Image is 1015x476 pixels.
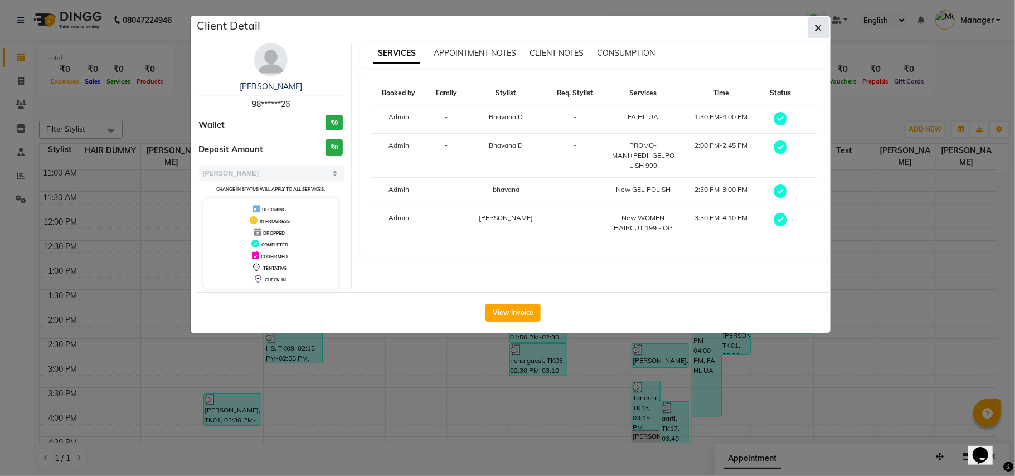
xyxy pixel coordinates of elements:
[326,115,343,131] h3: ₹0
[604,81,682,105] th: Services
[489,113,523,121] span: Bhavana D
[485,304,541,322] button: View Invoice
[260,218,290,224] span: IN PROGRESS
[968,431,1004,465] iframe: chat widget
[254,43,288,76] img: avatar
[489,141,523,149] span: Bhavana D
[426,134,467,178] td: -
[216,186,325,192] small: Change in status will apply to all services.
[371,134,426,178] td: Admin
[479,213,533,222] span: [PERSON_NAME]
[371,81,426,105] th: Booked by
[263,230,285,236] span: DROPPED
[610,213,676,233] div: New WOMEN HAIRCUT 199 - OG
[597,48,655,58] span: CONSUMPTION
[265,277,286,283] span: CHECK-IN
[682,81,760,105] th: Time
[682,206,760,240] td: 3:30 PM-4:10 PM
[426,81,467,105] th: Family
[434,48,516,58] span: APPOINTMENT NOTES
[530,48,584,58] span: CLIENT NOTES
[199,119,225,132] span: Wallet
[467,81,546,105] th: Stylist
[197,17,261,34] h5: Client Detail
[426,206,467,240] td: -
[546,178,604,206] td: -
[371,105,426,134] td: Admin
[261,242,288,247] span: COMPLETED
[682,105,760,134] td: 1:30 PM-4:00 PM
[682,178,760,206] td: 2:30 PM-3:00 PM
[199,143,264,156] span: Deposit Amount
[546,105,604,134] td: -
[610,112,676,122] div: FA HL UA
[760,81,801,105] th: Status
[326,139,343,156] h3: ₹0
[546,206,604,240] td: -
[262,207,286,212] span: UPCOMING
[373,43,420,64] span: SERVICES
[371,178,426,206] td: Admin
[546,81,604,105] th: Req. Stylist
[426,105,467,134] td: -
[240,81,302,91] a: [PERSON_NAME]
[261,254,288,259] span: CONFIRMED
[546,134,604,178] td: -
[426,178,467,206] td: -
[371,206,426,240] td: Admin
[493,185,519,193] span: bhavana
[682,134,760,178] td: 2:00 PM-2:45 PM
[263,265,287,271] span: TENTATIVE
[610,184,676,195] div: New GEL POLISH
[610,140,676,171] div: PROMO-MANI+PEDI+GELPOLISH 999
